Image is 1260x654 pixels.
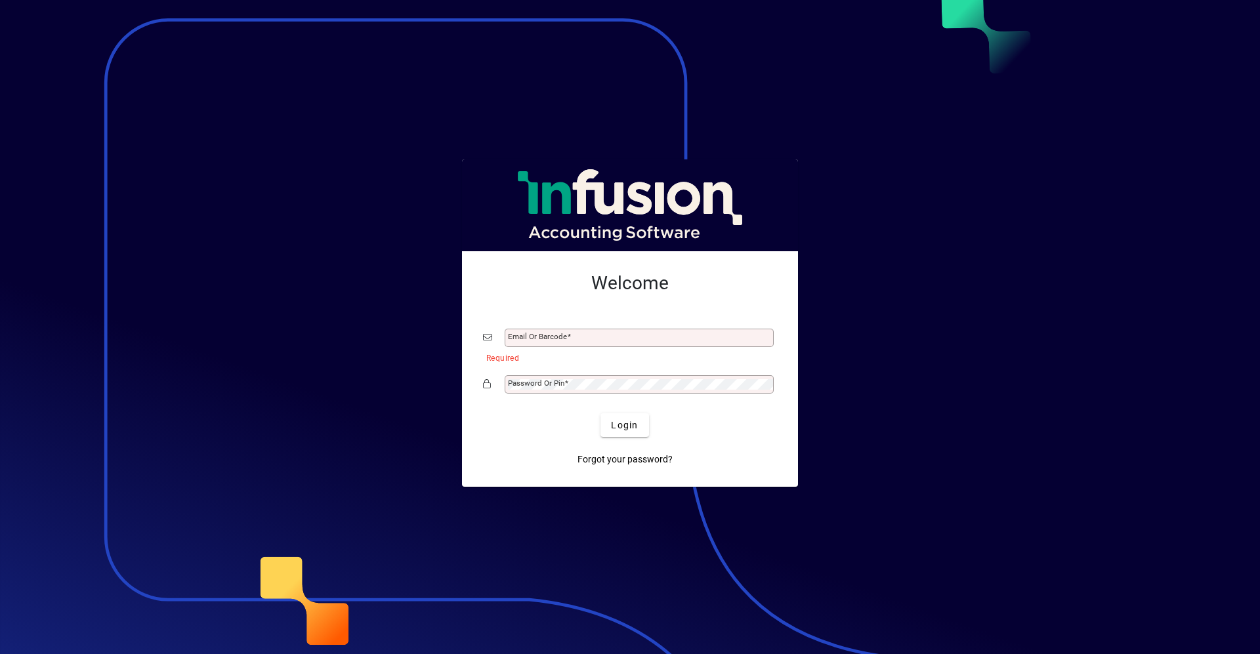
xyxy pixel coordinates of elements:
[508,332,567,341] mat-label: Email or Barcode
[572,447,678,471] a: Forgot your password?
[508,378,564,388] mat-label: Password or Pin
[486,350,766,364] mat-error: Required
[483,272,777,295] h2: Welcome
[577,453,673,466] span: Forgot your password?
[600,413,648,437] button: Login
[611,419,638,432] span: Login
